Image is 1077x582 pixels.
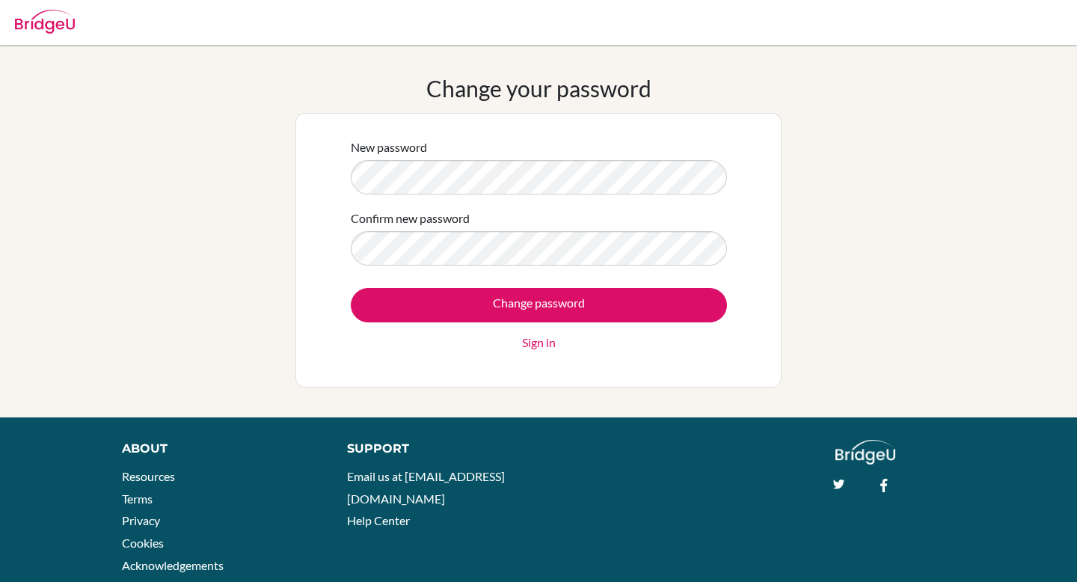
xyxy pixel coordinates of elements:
[426,75,651,102] h1: Change your password
[347,469,505,506] a: Email us at [EMAIL_ADDRESS][DOMAIN_NAME]
[122,558,224,572] a: Acknowledgements
[351,288,727,322] input: Change password
[122,469,175,483] a: Resources
[351,138,427,156] label: New password
[15,10,75,34] img: Bridge-U
[122,491,153,506] a: Terms
[122,513,160,527] a: Privacy
[122,440,313,458] div: About
[347,440,524,458] div: Support
[522,334,556,352] a: Sign in
[351,209,470,227] label: Confirm new password
[347,513,410,527] a: Help Center
[122,536,164,550] a: Cookies
[835,440,896,465] img: logo_white@2x-f4f0deed5e89b7ecb1c2cc34c3e3d731f90f0f143d5ea2071677605dd97b5244.png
